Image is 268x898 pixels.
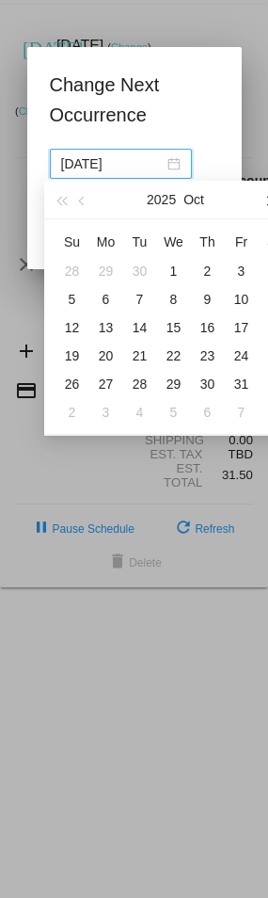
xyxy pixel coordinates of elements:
div: 5 [163,401,185,424]
div: 29 [95,260,118,282]
div: 30 [197,373,219,395]
h1: Change Next Occurrence [50,70,219,130]
td: 10/29/2025 [157,370,191,398]
td: 11/6/2025 [191,398,225,426]
td: 10/28/2025 [123,370,157,398]
th: Sun [55,227,89,257]
td: 11/4/2025 [123,398,157,426]
div: 8 [163,288,185,311]
td: 10/30/2025 [191,370,225,398]
div: 26 [61,373,84,395]
td: 10/24/2025 [225,342,259,370]
td: 10/14/2025 [123,313,157,342]
td: 10/16/2025 [191,313,225,342]
td: 10/27/2025 [89,370,123,398]
div: 2 [197,260,219,282]
td: 10/5/2025 [55,285,89,313]
div: 1 [163,260,185,282]
div: 19 [61,345,84,367]
td: 10/7/2025 [123,285,157,313]
td: 10/31/2025 [225,370,259,398]
td: 10/23/2025 [191,342,225,370]
td: 10/19/2025 [55,342,89,370]
div: 29 [163,373,185,395]
div: 10 [230,288,253,311]
div: 15 [163,316,185,339]
input: Select date [61,153,164,174]
div: 28 [61,260,84,282]
div: 22 [163,345,185,367]
div: 3 [230,260,253,282]
td: 10/21/2025 [123,342,157,370]
div: 28 [129,373,151,395]
td: 9/30/2025 [123,257,157,285]
div: 4 [129,401,151,424]
td: 10/6/2025 [89,285,123,313]
div: 30 [129,260,151,282]
button: Previous month (PageUp) [72,181,93,218]
td: 10/1/2025 [157,257,191,285]
div: 2 [61,401,84,424]
th: Fri [225,227,259,257]
td: 9/29/2025 [89,257,123,285]
td: 11/3/2025 [89,398,123,426]
div: 5 [61,288,84,311]
div: 17 [230,316,253,339]
div: 7 [129,288,151,311]
td: 10/13/2025 [89,313,123,342]
td: 10/12/2025 [55,313,89,342]
div: 23 [197,345,219,367]
button: Oct [183,181,204,218]
div: 27 [95,373,118,395]
th: Tue [123,227,157,257]
td: 10/26/2025 [55,370,89,398]
td: 11/5/2025 [157,398,191,426]
div: 13 [95,316,118,339]
td: 10/8/2025 [157,285,191,313]
td: 10/9/2025 [191,285,225,313]
th: Wed [157,227,191,257]
td: 10/10/2025 [225,285,259,313]
div: 3 [95,401,118,424]
div: 6 [95,288,118,311]
button: Last year (Control + left) [52,181,72,218]
div: 21 [129,345,151,367]
td: 10/3/2025 [225,257,259,285]
td: 10/2/2025 [191,257,225,285]
div: 9 [197,288,219,311]
div: 6 [197,401,219,424]
div: 16 [197,316,219,339]
td: 11/7/2025 [225,398,259,426]
td: 9/28/2025 [55,257,89,285]
div: 7 [230,401,253,424]
td: 10/20/2025 [89,342,123,370]
div: 20 [95,345,118,367]
th: Thu [191,227,225,257]
button: 2025 [147,181,176,218]
th: Mon [89,227,123,257]
div: 24 [230,345,253,367]
td: 10/17/2025 [225,313,259,342]
div: 12 [61,316,84,339]
div: 31 [230,373,253,395]
td: 10/22/2025 [157,342,191,370]
td: 11/2/2025 [55,398,89,426]
div: 14 [129,316,151,339]
td: 10/15/2025 [157,313,191,342]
